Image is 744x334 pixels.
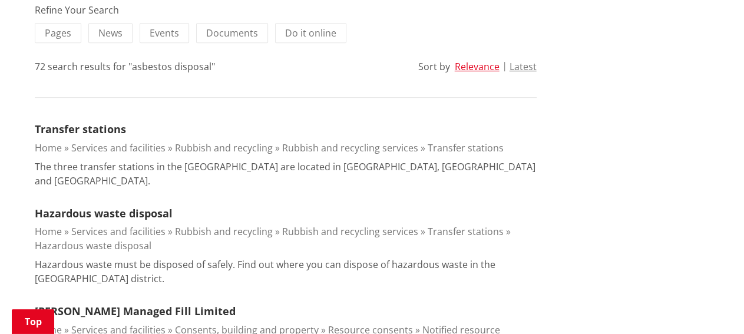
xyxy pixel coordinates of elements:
[428,225,504,238] a: Transfer stations
[35,239,151,252] a: Hazardous waste disposal
[285,27,336,39] span: Do it online
[206,27,258,39] span: Documents
[35,257,537,286] p: Hazardous waste must be disposed of safely. Find out where you can dispose of hazardous waste in ...
[71,225,166,238] a: Services and facilities
[35,3,537,17] div: Refine Your Search
[418,59,450,74] div: Sort by
[428,141,504,154] a: Transfer stations
[690,285,732,327] iframe: Messenger Launcher
[35,160,537,188] p: The three transfer stations in the [GEOGRAPHIC_DATA] are located in [GEOGRAPHIC_DATA], [GEOGRAPHI...
[150,27,179,39] span: Events
[12,309,54,334] a: Top
[35,225,62,238] a: Home
[35,59,215,74] div: 72 search results for "asbestos disposal"
[45,27,71,39] span: Pages
[35,304,236,318] a: [PERSON_NAME] Managed Fill Limited
[35,141,62,154] a: Home
[282,225,418,238] a: Rubbish and recycling services
[455,61,500,72] button: Relevance
[35,122,126,136] a: Transfer stations
[98,27,123,39] span: News
[510,61,537,72] button: Latest
[175,141,273,154] a: Rubbish and recycling
[175,225,273,238] a: Rubbish and recycling
[35,206,173,220] a: Hazardous waste disposal
[282,141,418,154] a: Rubbish and recycling services
[71,141,166,154] a: Services and facilities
